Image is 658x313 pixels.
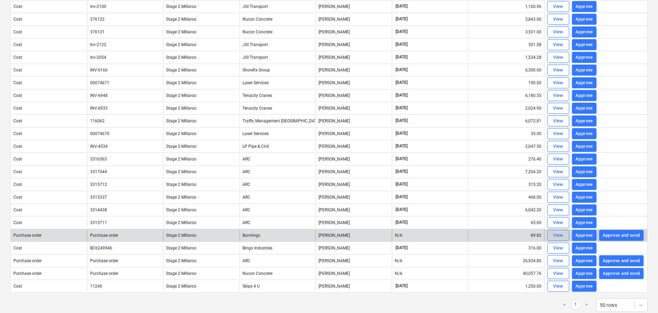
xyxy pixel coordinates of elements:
[166,17,196,22] span: Stage 2 Millaroo
[166,208,196,212] span: Stage 2 Millaroo
[468,14,544,25] div: 3,843.00
[395,207,408,213] span: [DATE]
[239,115,316,126] div: Traffic Management [GEOGRAPHIC_DATA]
[572,115,596,126] button: Approve
[90,246,112,250] div: BC6249946
[13,68,22,72] div: Cost
[90,119,105,123] div: 116062
[315,90,392,101] div: [PERSON_NAME]
[166,144,196,149] span: Stage 2 Millaroo
[13,93,22,98] div: Cost
[90,17,105,22] div: 376122
[575,270,593,278] div: Approve
[575,244,593,252] div: Approve
[395,29,408,35] span: [DATE]
[90,42,106,47] div: Inv-2122
[547,243,569,254] button: View
[90,131,109,136] div: 00074670
[560,301,569,309] a: Previous page
[547,154,569,165] button: View
[315,115,392,126] div: [PERSON_NAME]
[166,4,196,9] span: Stage 2 Millaroo
[90,169,107,174] div: 3317044
[547,115,569,126] button: View
[572,281,596,292] button: Approve
[553,92,563,100] div: View
[395,16,408,22] span: [DATE]
[90,106,108,111] div: INV-6933
[599,268,644,279] button: Approve and send
[572,204,596,215] button: Approve
[395,3,408,9] span: [DATE]
[553,244,563,252] div: View
[315,103,392,114] div: [PERSON_NAME]
[553,181,563,189] div: View
[547,52,569,63] button: View
[572,103,596,114] button: Approve
[166,220,196,225] span: Stage 2 Millaroo
[239,154,316,165] div: ARC
[572,268,596,279] button: Approve
[315,26,392,37] div: [PERSON_NAME]
[239,90,316,101] div: Tenacity Cranes
[395,220,408,225] span: [DATE]
[572,14,596,25] button: Approve
[395,92,408,98] span: [DATE]
[90,30,105,34] div: 376121
[90,220,107,225] div: 3315711
[90,80,109,85] div: 00074671
[468,230,544,241] div: 89.82
[468,166,544,177] div: 7,204.20
[553,193,563,201] div: View
[239,77,316,88] div: Laser Services
[395,143,408,149] span: [DATE]
[395,105,408,111] span: [DATE]
[553,66,563,74] div: View
[553,28,563,36] div: View
[90,284,102,289] div: 11246
[575,54,593,62] div: Approve
[13,17,22,22] div: Cost
[395,283,408,289] span: [DATE]
[315,192,392,203] div: [PERSON_NAME]
[553,54,563,62] div: View
[547,39,569,50] button: View
[239,243,316,254] div: Bingo Industries
[575,79,593,87] div: Approve
[90,208,107,212] div: 3314438
[315,217,392,228] div: [PERSON_NAME]
[572,90,596,101] button: Approve
[13,271,42,276] div: Purchase order
[315,141,392,152] div: [PERSON_NAME]
[90,55,106,60] div: Inv-2054
[572,65,596,76] button: Approve
[553,41,563,49] div: View
[547,141,569,152] button: View
[468,65,544,76] div: 6,300.00
[166,195,196,200] span: Stage 2 Millaroo
[395,54,408,60] span: [DATE]
[315,255,392,266] div: [PERSON_NAME]
[575,92,593,100] div: Approve
[13,144,22,149] div: Cost
[90,233,118,238] div: Purchase order
[553,168,563,176] div: View
[468,115,544,126] div: 6,072.81
[468,52,544,63] div: 1,534.28
[239,65,316,76] div: Shorefix Group
[166,131,196,136] span: Stage 2 Millaroo
[315,166,392,177] div: [PERSON_NAME]
[13,80,22,85] div: Cost
[90,93,108,98] div: INV-6948
[395,233,402,238] div: N/A
[239,103,316,114] div: Tenacity Cranes
[582,301,591,309] a: Next page
[13,246,22,250] div: Cost
[603,270,640,278] div: Approve and send
[13,119,22,123] div: Cost
[166,233,196,238] span: Stage 2 Millaroo
[13,157,22,161] div: Cost
[395,271,402,276] div: N/A
[166,30,196,34] span: Stage 2 Millaroo
[468,154,544,165] div: 276.40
